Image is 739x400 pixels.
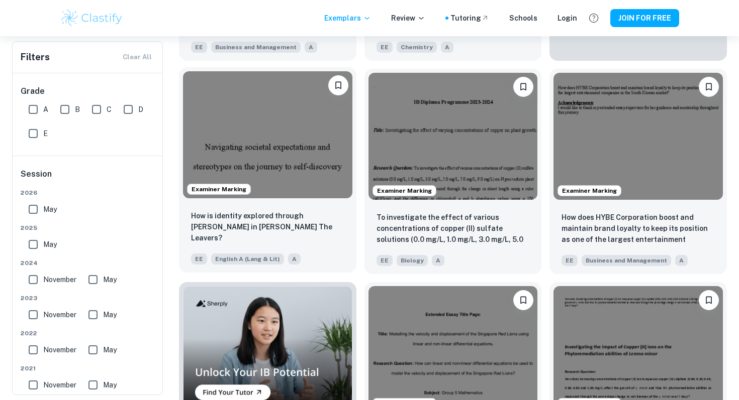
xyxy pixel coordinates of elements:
[103,379,117,390] span: May
[107,104,112,115] span: C
[43,309,76,320] span: November
[75,104,80,115] span: B
[191,42,207,53] span: EE
[43,128,48,139] span: E
[43,344,76,355] span: November
[450,13,489,24] a: Tutoring
[191,253,207,264] span: EE
[21,364,155,373] span: 2021
[562,255,578,266] span: EE
[21,223,155,232] span: 2025
[211,253,284,264] span: English A (Lang & Lit)
[699,77,719,97] button: Please log in to bookmark exemplars
[509,13,537,24] a: Schools
[183,71,352,198] img: English A (Lang & Lit) EE example thumbnail: How is identity explored through Deming
[373,186,436,195] span: Examiner Marking
[549,69,727,274] a: Examiner MarkingPlease log in to bookmark exemplarsHow does HYBE Corporation boost and maintain b...
[21,85,155,97] h6: Grade
[43,379,76,390] span: November
[397,255,428,266] span: Biology
[585,10,602,27] button: Help and Feedback
[43,104,48,115] span: A
[21,329,155,338] span: 2022
[21,258,155,268] span: 2024
[582,255,671,266] span: Business and Management
[513,77,533,97] button: Please log in to bookmark exemplars
[553,73,723,199] img: Business and Management EE example thumbnail: How does HYBE Corporation boost and main
[368,73,538,199] img: Biology EE example thumbnail: To investigate the effect of various con
[103,309,117,320] span: May
[391,13,425,24] p: Review
[364,69,542,274] a: Examiner MarkingPlease log in to bookmark exemplarsTo investigate the effect of various concentra...
[43,274,76,285] span: November
[103,274,117,285] span: May
[288,253,301,264] span: A
[211,42,301,53] span: Business and Management
[188,185,250,194] span: Examiner Marking
[675,255,688,266] span: A
[558,13,577,24] a: Login
[397,42,437,53] span: Chemistry
[432,255,444,266] span: A
[699,290,719,310] button: Please log in to bookmark exemplars
[377,212,530,246] p: To investigate the effect of various concentrations of copper (II) sulfate solutions (0.0 mg/L, 1...
[558,186,621,195] span: Examiner Marking
[21,168,155,188] h6: Session
[43,204,57,215] span: May
[305,42,317,53] span: A
[191,210,344,243] p: How is identity explored through Deming Guo in Lisa Ko’s The Leavers?
[377,42,393,53] span: EE
[324,13,371,24] p: Exemplars
[21,188,155,197] span: 2026
[610,9,679,27] button: JOIN FOR FREE
[103,344,117,355] span: May
[138,104,143,115] span: D
[513,290,533,310] button: Please log in to bookmark exemplars
[21,50,50,64] h6: Filters
[562,212,715,246] p: How does HYBE Corporation boost and maintain brand loyalty to keep its position as one of the lar...
[60,8,124,28] img: Clastify logo
[43,239,57,250] span: May
[377,255,393,266] span: EE
[328,75,348,95] button: Please log in to bookmark exemplars
[21,294,155,303] span: 2023
[179,69,356,274] a: Examiner MarkingPlease log in to bookmark exemplarsHow is identity explored through Deming Guo in...
[441,42,453,53] span: A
